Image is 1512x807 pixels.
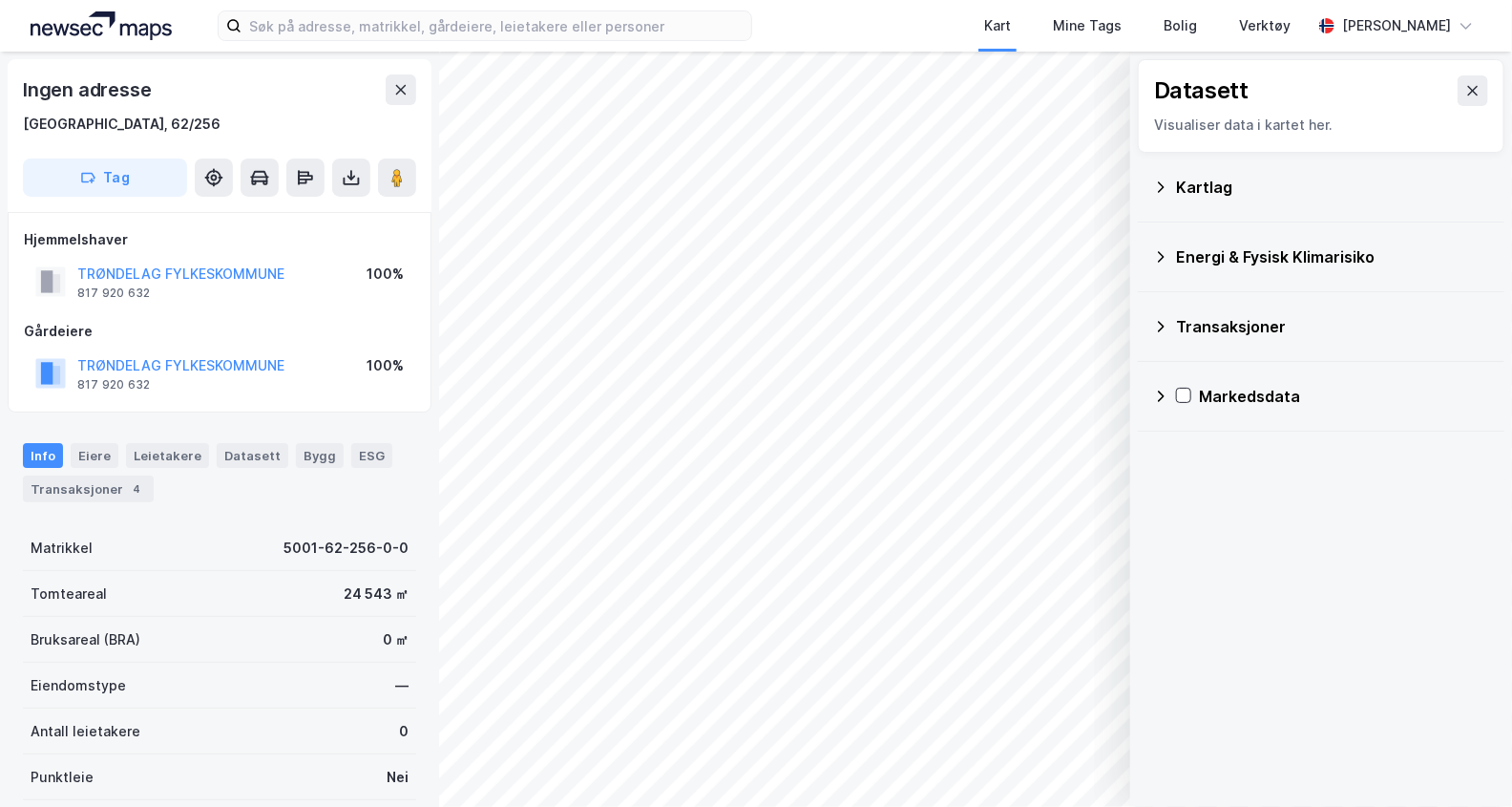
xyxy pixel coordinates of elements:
div: 0 [399,720,409,743]
div: 100% [367,354,404,377]
div: — [395,674,409,697]
div: Nei [387,766,409,789]
div: Eiendomstype [31,674,126,697]
div: [GEOGRAPHIC_DATA], 62/256 [23,113,220,136]
div: 817 920 632 [77,286,150,301]
div: Ingen adresse [23,74,155,105]
div: 0 ㎡ [383,628,409,651]
div: Kartlag [1176,176,1489,199]
div: Info [23,443,63,468]
div: 4 [127,479,146,499]
div: Bygg [296,443,344,468]
div: 24 543 ㎡ [344,583,409,605]
div: Verktøy [1239,14,1291,37]
div: Antall leietakere [31,720,140,743]
div: Transaksjoner [23,476,154,502]
div: 5001-62-256-0-0 [283,537,409,560]
div: ESG [351,443,392,468]
div: Matrikkel [31,537,93,560]
div: Datasett [1154,75,1249,106]
div: [PERSON_NAME] [1342,14,1451,37]
iframe: Chat Widget [1417,715,1512,807]
div: Gårdeiere [24,320,415,343]
input: Søk på adresse, matrikkel, gårdeiere, leietakere eller personer [241,11,751,40]
div: Transaksjoner [1176,315,1489,338]
div: Tomteareal [31,583,107,605]
button: Tag [23,159,187,197]
div: Mine Tags [1053,14,1122,37]
div: 817 920 632 [77,377,150,393]
div: Kart [984,14,1011,37]
div: Eiere [71,443,118,468]
div: 100% [367,263,404,286]
div: Datasett [217,443,288,468]
div: Bruksareal (BRA) [31,628,140,651]
div: Energi & Fysisk Klimarisiko [1176,245,1489,268]
div: Punktleie [31,766,94,789]
img: logo.a4113a55bc3d86da70a041830d287a7e.svg [31,11,172,40]
div: Markedsdata [1199,385,1489,408]
div: Leietakere [126,443,209,468]
div: Bolig [1164,14,1197,37]
div: Hjemmelshaver [24,228,415,251]
div: Visualiser data i kartet her. [1154,114,1488,137]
